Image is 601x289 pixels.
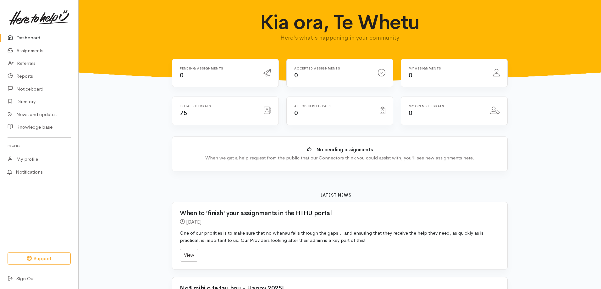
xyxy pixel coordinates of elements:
[180,71,184,79] span: 0
[409,109,412,117] span: 0
[294,109,298,117] span: 0
[8,142,71,150] h6: Profile
[409,67,486,70] h6: My assignments
[180,109,187,117] span: 75
[180,230,500,244] p: One of our priorities is to make sure that no whānau falls through the gaps… and ensuring that th...
[217,33,463,42] p: Here's what's happening in your community
[186,219,201,225] time: [DATE]
[180,249,198,262] a: View
[317,147,373,153] b: No pending assignments
[321,192,351,198] b: Latest news
[180,210,492,217] h2: When to 'finish' your assignments in the HTHU portal
[182,154,498,162] div: When we get a help request from the public that our Connectors think you could assist with, you'l...
[294,67,370,70] h6: Accepted assignments
[294,71,298,79] span: 0
[294,104,372,108] h6: All open referrals
[8,252,71,265] button: Support
[409,104,483,108] h6: My open referrals
[180,104,256,108] h6: Total referrals
[217,11,463,33] h1: Kia ora, Te Whetu
[180,67,256,70] h6: Pending assignments
[409,71,412,79] span: 0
